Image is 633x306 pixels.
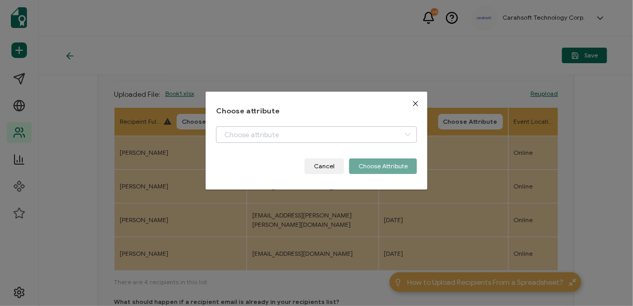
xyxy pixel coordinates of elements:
[216,126,417,143] input: Choose attribute
[206,92,427,190] div: dialog
[581,256,633,306] iframe: Chat Widget
[305,158,344,174] button: Cancel
[216,107,417,116] h1: Choose attribute
[404,92,427,115] button: Close
[349,158,417,174] button: Choose Attribute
